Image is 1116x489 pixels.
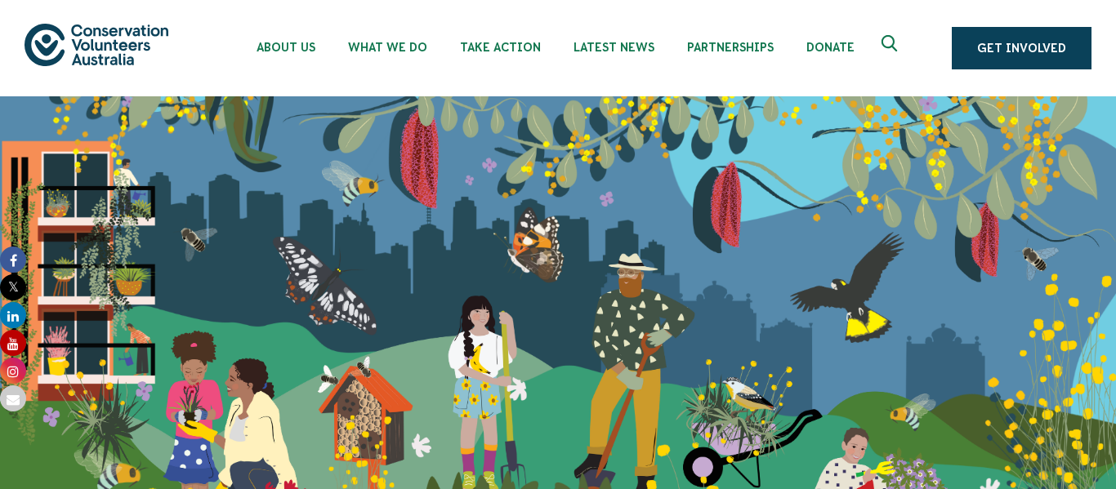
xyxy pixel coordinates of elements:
[257,41,315,54] span: About Us
[460,41,541,54] span: Take Action
[952,27,1091,69] a: Get Involved
[882,35,902,61] span: Expand search box
[806,41,855,54] span: Donate
[872,29,911,68] button: Expand search box Close search box
[574,41,654,54] span: Latest News
[687,41,774,54] span: Partnerships
[348,41,427,54] span: What We Do
[25,24,168,65] img: logo.svg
